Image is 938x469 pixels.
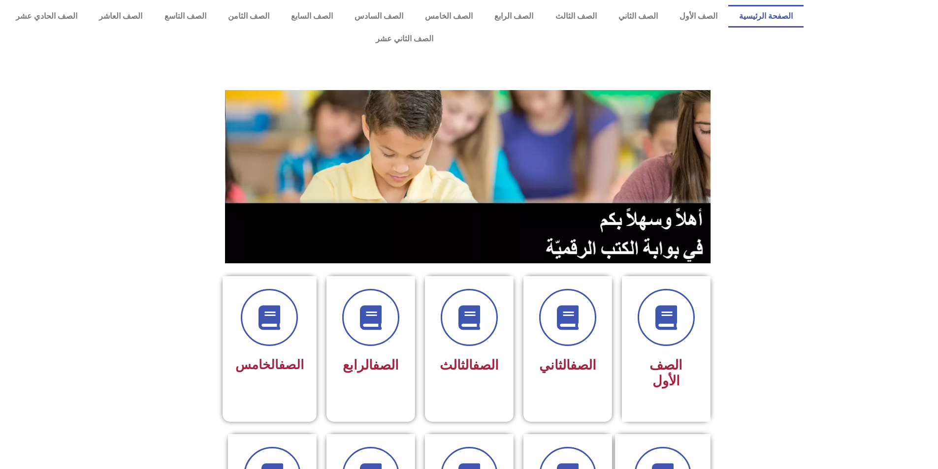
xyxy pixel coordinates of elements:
[484,5,544,28] a: الصف الرابع
[440,357,499,373] span: الثالث
[280,5,344,28] a: الصف السابع
[343,357,399,373] span: الرابع
[539,357,596,373] span: الثاني
[153,5,217,28] a: الصف التاسع
[570,357,596,373] a: الصف
[544,5,607,28] a: الصف الثالث
[235,357,304,372] span: الخامس
[373,357,399,373] a: الصف
[414,5,484,28] a: الصف الخامس
[344,5,414,28] a: الصف السادس
[669,5,728,28] a: الصف الأول
[5,28,804,50] a: الصف الثاني عشر
[473,357,499,373] a: الصف
[5,5,88,28] a: الصف الحادي عشر
[608,5,669,28] a: الصف الثاني
[728,5,804,28] a: الصفحة الرئيسية
[88,5,153,28] a: الصف العاشر
[279,357,304,372] a: الصف
[217,5,280,28] a: الصف الثامن
[649,357,682,389] span: الصف الأول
